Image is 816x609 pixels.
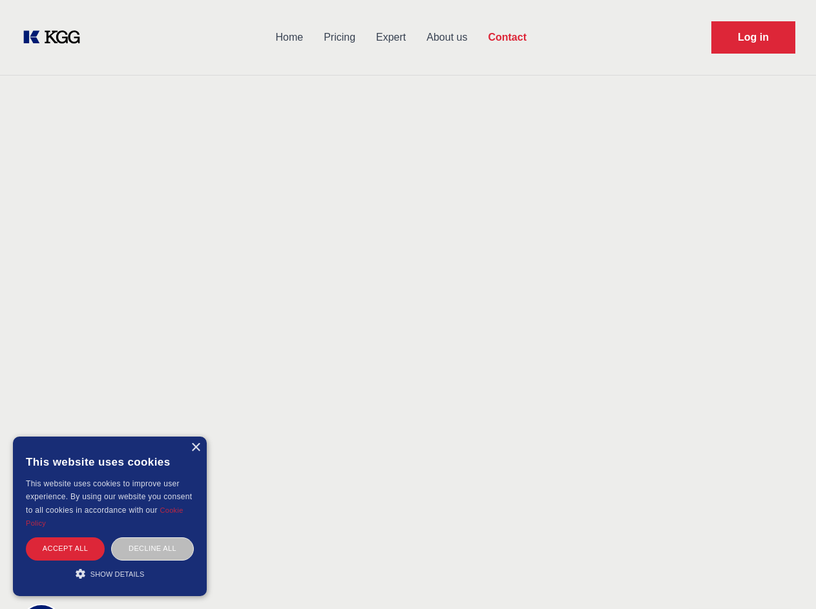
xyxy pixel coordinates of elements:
div: Accept all [26,537,105,560]
div: Decline all [111,537,194,560]
a: Request Demo [711,21,795,54]
a: Cookie Policy [26,506,183,527]
a: Contact [477,21,537,54]
iframe: Chat Widget [751,547,816,609]
a: Pricing [313,21,366,54]
span: Show details [90,570,145,578]
div: This website uses cookies [26,446,194,477]
a: Expert [366,21,416,54]
a: About us [416,21,477,54]
a: KOL Knowledge Platform: Talk to Key External Experts (KEE) [21,27,90,48]
div: Close [191,443,200,453]
div: Show details [26,567,194,580]
a: Home [265,21,313,54]
span: This website uses cookies to improve user experience. By using our website you consent to all coo... [26,479,192,515]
